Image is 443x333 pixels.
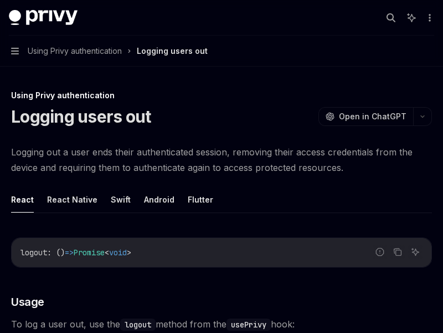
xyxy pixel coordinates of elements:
[11,294,44,310] span: Usage
[339,111,406,122] span: Open in ChatGPT
[9,10,78,26] img: dark logo
[47,248,65,258] span: : ()
[137,44,208,58] div: Logging users out
[120,319,156,331] code: logout
[109,248,127,258] span: void
[111,186,131,213] button: Swift
[423,10,434,26] button: More actions
[11,186,34,213] button: React
[144,186,174,213] button: Android
[105,248,109,258] span: <
[373,245,387,259] button: Report incorrect code
[127,248,131,258] span: >
[11,90,432,101] div: Using Privy authentication
[28,44,122,58] span: Using Privy authentication
[65,248,74,258] span: =>
[11,107,151,127] h1: Logging users out
[11,144,432,175] span: Logging out a user ends their authenticated session, removing their access credentials from the d...
[11,316,432,332] span: To log a user out, use the method from the hook:
[318,107,413,126] button: Open in ChatGPT
[390,245,405,259] button: Copy the contents from the code block
[408,245,423,259] button: Ask AI
[20,248,47,258] span: logout
[188,186,213,213] button: Flutter
[74,248,105,258] span: Promise
[47,186,97,213] button: React Native
[226,319,271,331] code: usePrivy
